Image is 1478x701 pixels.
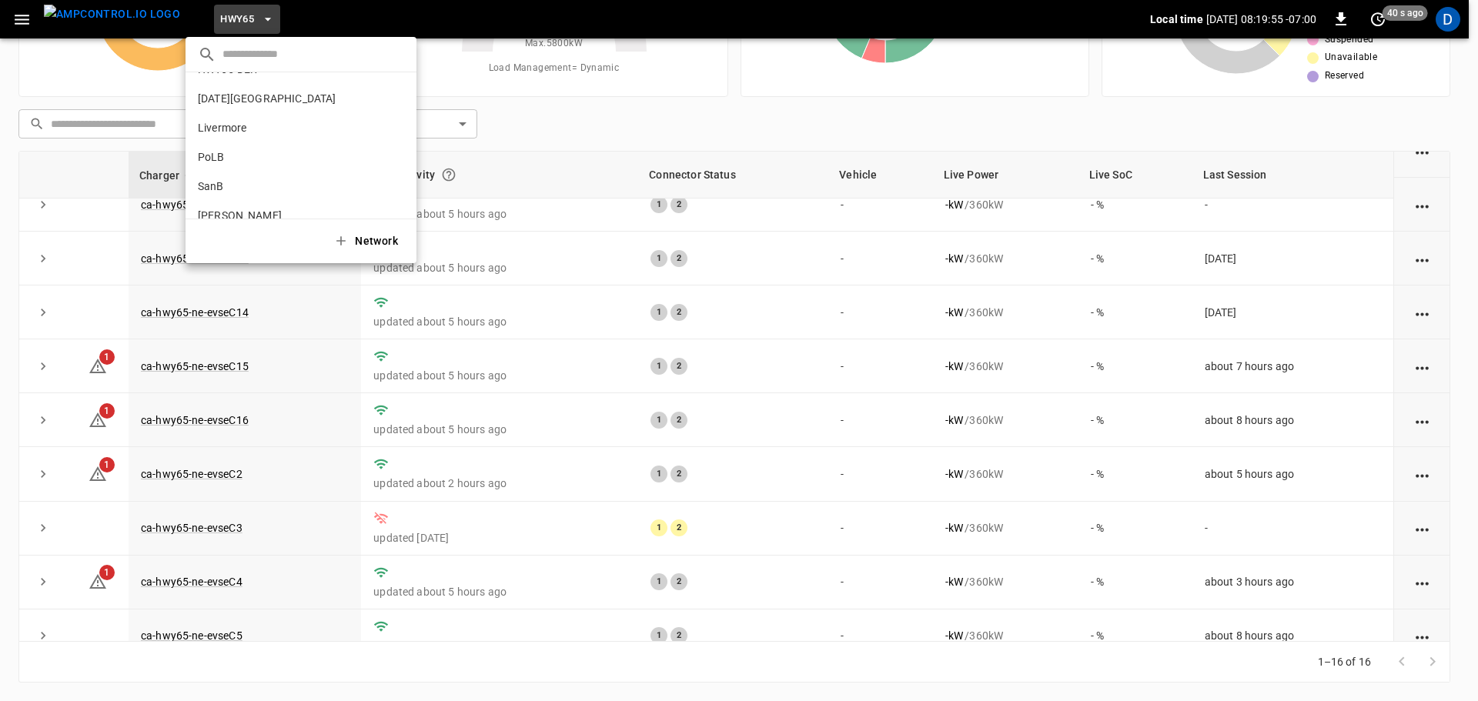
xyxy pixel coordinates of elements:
p: [DATE][GEOGRAPHIC_DATA] [198,91,349,106]
button: Network [324,225,410,257]
p: [PERSON_NAME] [198,208,353,223]
p: Livermore [198,120,350,135]
p: SanB [198,179,348,194]
p: PoLB [198,149,348,165]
